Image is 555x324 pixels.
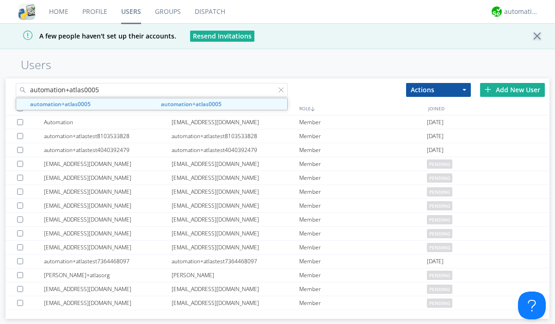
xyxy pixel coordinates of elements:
span: [DATE] [427,254,444,268]
div: automation+atlastest4040392479 [44,143,172,157]
div: [EMAIL_ADDRESS][DOMAIN_NAME] [44,185,172,198]
div: automation+atlas [504,7,539,16]
div: [EMAIL_ADDRESS][DOMAIN_NAME] [172,282,299,296]
div: [EMAIL_ADDRESS][DOMAIN_NAME] [172,115,299,129]
div: [EMAIL_ADDRESS][DOMAIN_NAME] [44,171,172,184]
div: automation+atlastest8103533828 [172,129,299,143]
div: [EMAIL_ADDRESS][DOMAIN_NAME] [172,227,299,240]
a: [PERSON_NAME]+atlasorg[PERSON_NAME]Memberpending [6,268,549,282]
span: [DATE] [427,143,444,157]
div: [EMAIL_ADDRESS][DOMAIN_NAME] [44,157,172,171]
span: pending [427,159,452,169]
div: Member [299,241,427,254]
div: [EMAIL_ADDRESS][DOMAIN_NAME] [172,241,299,254]
div: Member [299,282,427,296]
div: Member [299,171,427,184]
div: [EMAIL_ADDRESS][DOMAIN_NAME] [172,185,299,198]
a: automation+atlastest4040392479automation+atlastest4040392479Member[DATE] [6,143,549,157]
img: d2d01cd9b4174d08988066c6d424eccd [492,6,502,17]
div: Member [299,115,427,129]
a: Automation[EMAIL_ADDRESS][DOMAIN_NAME]Member[DATE] [6,115,549,129]
a: [EMAIL_ADDRESS][DOMAIN_NAME][EMAIL_ADDRESS][DOMAIN_NAME]Memberpending [6,213,549,227]
div: Member [299,157,427,171]
strong: automation+atlas0005 [161,100,222,108]
span: pending [427,243,452,252]
strong: automation+atlas0005 [30,100,91,108]
a: automation+atlastest8103533828automation+atlastest8103533828Member[DATE] [6,129,549,143]
div: Add New User [480,83,545,97]
div: Member [299,213,427,226]
div: Automation [44,115,172,129]
span: pending [427,173,452,183]
div: Member [299,199,427,212]
div: automation+atlastest7364468097 [44,254,172,268]
a: [EMAIL_ADDRESS][DOMAIN_NAME][EMAIL_ADDRESS][DOMAIN_NAME]Memberpending [6,227,549,241]
button: Actions [406,83,471,97]
a: [EMAIL_ADDRESS][DOMAIN_NAME][EMAIL_ADDRESS][DOMAIN_NAME]Memberpending [6,241,549,254]
a: [EMAIL_ADDRESS][DOMAIN_NAME][EMAIL_ADDRESS][DOMAIN_NAME]Memberpending [6,296,549,310]
a: [EMAIL_ADDRESS][DOMAIN_NAME][EMAIL_ADDRESS][DOMAIN_NAME]Memberpending [6,171,549,185]
div: Member [299,227,427,240]
input: Search users [16,83,288,97]
div: [EMAIL_ADDRESS][DOMAIN_NAME] [172,296,299,310]
a: [EMAIL_ADDRESS][DOMAIN_NAME][EMAIL_ADDRESS][DOMAIN_NAME]Memberpending [6,185,549,199]
span: pending [427,215,452,224]
span: A few people haven't set up their accounts. [7,32,176,40]
div: automation+atlastest7364468097 [172,254,299,268]
a: automation+atlastest7364468097automation+atlastest7364468097Member[DATE] [6,254,549,268]
div: [EMAIL_ADDRESS][DOMAIN_NAME] [44,241,172,254]
span: pending [427,187,452,197]
span: pending [427,299,452,308]
div: [EMAIL_ADDRESS][DOMAIN_NAME] [172,157,299,171]
div: [EMAIL_ADDRESS][DOMAIN_NAME] [172,199,299,212]
span: pending [427,285,452,294]
div: Member [299,129,427,143]
div: JOINED [426,102,555,115]
div: Member [299,268,427,282]
div: Member [299,254,427,268]
div: ROLE [297,102,426,115]
div: Member [299,143,427,157]
div: automation+atlastest4040392479 [172,143,299,157]
div: [PERSON_NAME] [172,268,299,282]
a: [EMAIL_ADDRESS][DOMAIN_NAME][EMAIL_ADDRESS][DOMAIN_NAME]Memberpending [6,282,549,296]
span: [DATE] [427,310,444,324]
iframe: Toggle Customer Support [518,292,546,319]
span: pending [427,229,452,238]
div: [EMAIL_ADDRESS][DOMAIN_NAME] [172,171,299,184]
span: pending [427,201,452,210]
span: [DATE] [427,115,444,129]
a: automation+atlastest1971468035automation+atlastest1971468035Member[DATE] [6,310,549,324]
img: cddb5a64eb264b2086981ab96f4c1ba7 [18,3,35,20]
a: [EMAIL_ADDRESS][DOMAIN_NAME][EMAIL_ADDRESS][DOMAIN_NAME]Memberpending [6,157,549,171]
div: Member [299,296,427,310]
div: automation+atlastest1971468035 [44,310,172,324]
div: [EMAIL_ADDRESS][DOMAIN_NAME] [44,296,172,310]
div: [EMAIL_ADDRESS][DOMAIN_NAME] [44,199,172,212]
div: Member [299,310,427,324]
div: [EMAIL_ADDRESS][DOMAIN_NAME] [172,213,299,226]
button: Resend Invitations [190,31,254,42]
div: [EMAIL_ADDRESS][DOMAIN_NAME] [44,282,172,296]
div: automation+atlastest8103533828 [44,129,172,143]
img: plus.svg [485,86,491,93]
div: [PERSON_NAME]+atlasorg [44,268,172,282]
div: [EMAIL_ADDRESS][DOMAIN_NAME] [44,227,172,240]
div: Member [299,185,427,198]
div: [EMAIL_ADDRESS][DOMAIN_NAME] [44,213,172,226]
span: pending [427,271,452,280]
div: automation+atlastest1971468035 [172,310,299,324]
span: [DATE] [427,129,444,143]
a: [EMAIL_ADDRESS][DOMAIN_NAME][EMAIL_ADDRESS][DOMAIN_NAME]Memberpending [6,199,549,213]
